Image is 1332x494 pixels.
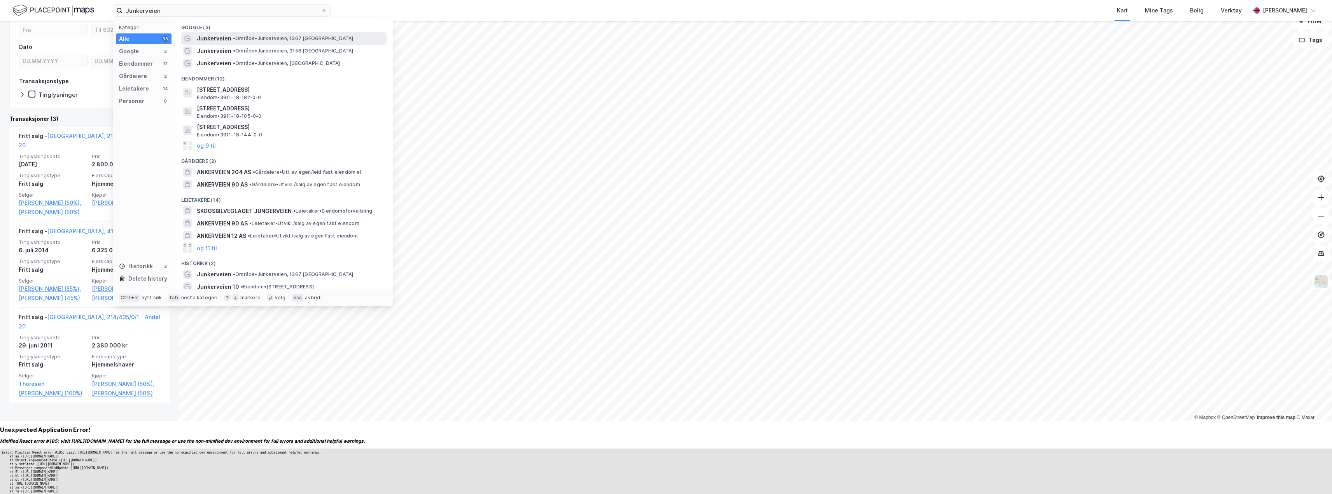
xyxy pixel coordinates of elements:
div: tab [168,294,180,302]
span: Gårdeiere • Utvikl./salg av egen fast eiendom [249,182,360,188]
input: DD.MM.YYYY [91,55,159,67]
span: Tinglysningstype [19,353,87,360]
div: Transaksjonstype [19,77,69,86]
div: 12 [162,61,168,67]
span: ANKERVEIEN 90 AS [197,219,248,228]
span: Eiendom • 3911-18-182-0-0 [197,94,261,101]
div: Historikk [119,262,153,271]
div: Leietakere [119,84,149,93]
a: [PERSON_NAME] (50%), [92,379,160,389]
a: OpenStreetMap [1217,415,1255,420]
div: Hjemmelshaver [92,179,160,189]
span: • [233,48,235,54]
span: Eiendom • 3911-18-105-0-0 [197,113,262,119]
div: Dato [19,42,32,52]
div: 6 325 000 kr [92,246,160,255]
input: Til 6325000 [91,24,159,36]
img: Z [1314,274,1328,289]
span: [STREET_ADDRESS] [197,85,383,94]
span: • [241,284,243,290]
a: [PERSON_NAME] (45%) [19,293,87,303]
div: [PERSON_NAME] [1263,6,1307,15]
span: [STREET_ADDRESS] [197,122,383,132]
span: Eierskapstype [92,172,160,179]
div: 2 380 000 kr [92,341,160,350]
div: Tinglysninger [39,91,78,98]
span: Eierskapstype [92,353,160,360]
span: • [253,169,255,175]
a: [GEOGRAPHIC_DATA], 214/435/0/1 - Andel 20 [19,314,160,330]
span: • [293,208,296,214]
span: Selger [19,278,87,284]
div: 2 [162,263,168,269]
a: Thoresen [PERSON_NAME] (100%) [19,379,87,398]
div: Bolig [1190,6,1204,15]
div: 6. juli 2014 [19,246,87,255]
span: Eiendom • [STREET_ADDRESS] [241,284,314,290]
span: Område • Junkerveien, 3158 [GEOGRAPHIC_DATA] [233,48,354,54]
div: 3 [162,48,168,54]
span: • [233,271,235,277]
span: Leietaker • Utvikl./salg av egen fast eiendom [249,220,359,227]
div: Transaksjoner (3) [9,114,170,124]
div: velg [275,295,285,301]
div: Ctrl + k [119,294,140,302]
span: Junkerveien [197,46,231,56]
span: Tinglysningsdato [19,239,87,246]
span: Kjøper [92,372,160,379]
div: Gårdeiere (2) [175,152,393,166]
button: Filter [1292,14,1329,29]
span: Kjøper [92,192,160,198]
div: Kontrollprogram for chat [1293,457,1332,494]
a: [PERSON_NAME] (50%) [92,293,160,303]
div: Fritt salg [19,179,87,189]
span: Selger [19,372,87,379]
a: [PERSON_NAME] (50%), [92,284,160,293]
div: Verktøy [1221,6,1242,15]
a: [GEOGRAPHIC_DATA], 214/435/0/1 - Andel 20 [19,133,160,148]
span: Gårdeiere • Utl. av egen/leid fast eiendom el. [253,169,362,175]
span: Pris [92,239,160,246]
input: Søk på adresse, matrikkel, gårdeiere, leietakere eller personer [123,5,321,16]
span: • [249,220,252,226]
a: Maxar [1297,415,1314,420]
a: [PERSON_NAME] (100%) [92,198,160,208]
div: Fritt salg [19,360,87,369]
div: Hjemmelshaver [92,265,160,274]
a: Improve this map [1257,415,1295,420]
span: SKOGSBILVEGLAGET JUNGERVEIEN [197,206,292,216]
div: Gårdeiere [119,72,147,81]
span: Tinglysningstype [19,172,87,179]
div: 33 [162,36,168,42]
span: Pris [92,153,160,160]
span: Område • Junkerveien, 1367 [GEOGRAPHIC_DATA] [233,35,354,42]
iframe: Chat Widget [1293,457,1332,494]
div: 2 [162,73,168,79]
a: Mapbox [1194,415,1216,420]
span: Tinglysningsdato [19,334,87,341]
div: [DATE] [19,160,87,169]
div: markere [240,295,261,301]
span: Junkerveien [197,34,231,43]
input: DD.MM.YYYY [19,55,88,67]
a: [GEOGRAPHIC_DATA], 41/873/0/131 [47,228,141,234]
div: Kart [1117,6,1128,15]
span: [STREET_ADDRESS] [197,104,383,113]
div: Google (3) [175,18,393,32]
button: Tags [1293,32,1329,48]
a: [PERSON_NAME] (50%) [19,208,87,217]
div: Historikk (2) [175,254,393,268]
span: Pris [92,334,160,341]
div: esc [292,294,304,302]
span: • [233,60,235,66]
div: Google [119,47,139,56]
span: Junkerveien [197,270,231,279]
div: nytt søk [142,295,162,301]
div: 14 [162,86,168,92]
span: Junkerveien 10 [197,282,239,292]
div: Alle [119,34,130,44]
button: og 9 til [197,141,216,150]
div: Mine Tags [1145,6,1173,15]
span: • [233,35,235,41]
span: Område • Junkerveien, 1367 [GEOGRAPHIC_DATA] [233,271,354,278]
